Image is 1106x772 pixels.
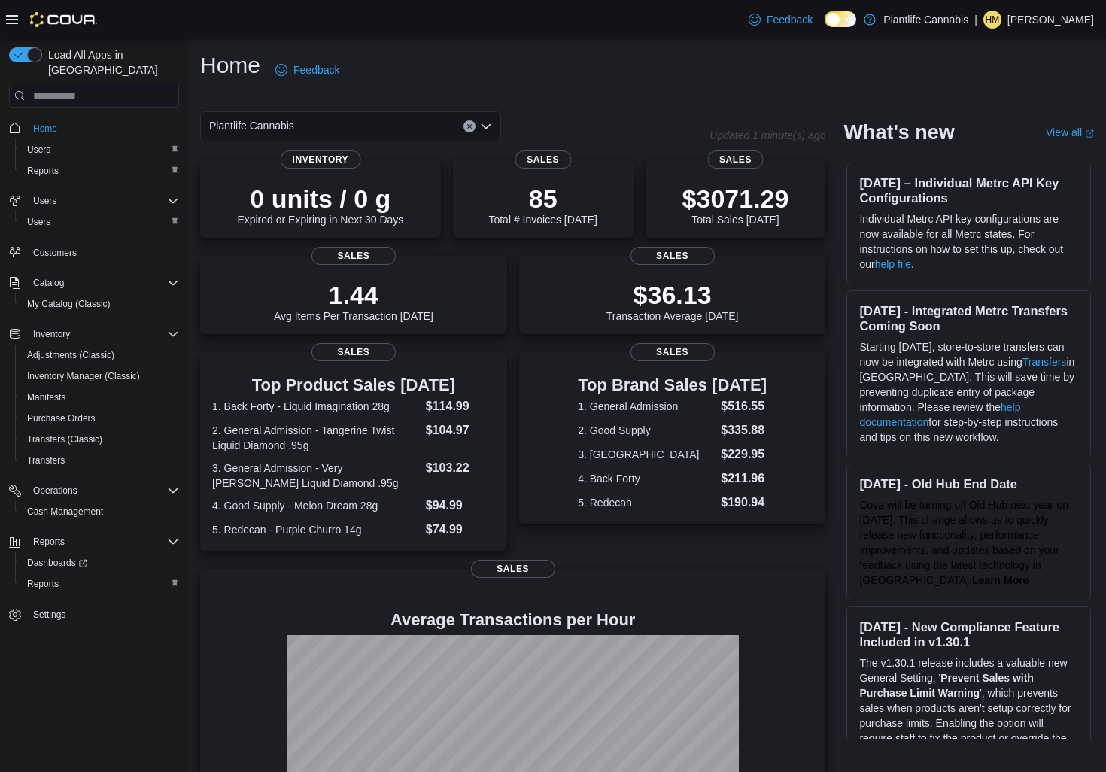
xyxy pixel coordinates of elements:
button: Reports [3,531,185,552]
span: My Catalog (Classic) [21,295,179,313]
dt: 4. Good Supply - Melon Dream 28g [212,498,420,513]
p: $3071.29 [682,184,789,214]
span: Users [27,144,50,156]
div: Total Sales [DATE] [682,184,789,226]
span: Inventory Manager (Classic) [27,370,140,382]
span: Reports [21,162,179,180]
span: Reports [27,165,59,177]
p: Updated 1 minute(s) ago [709,129,825,141]
button: Catalog [27,274,70,292]
a: Adjustments (Classic) [21,346,120,364]
dd: $103.22 [426,459,495,477]
span: Catalog [27,274,179,292]
span: Cova will be turning off Old Hub next year on [DATE]. This change allows us to quickly release ne... [859,499,1068,586]
dt: 4. Back Forty [578,471,715,486]
p: 1.44 [274,280,433,310]
span: Operations [27,482,179,500]
button: Transfers [15,450,185,471]
p: Individual Metrc API key configurations are now available for all Metrc states. For instructions ... [859,211,1078,272]
button: Manifests [15,387,185,408]
div: Expired or Expiring in Next 30 Days [237,184,403,226]
a: Learn More [972,574,1029,586]
span: Catalog [33,277,64,289]
button: Reports [15,160,185,181]
input: Dark Mode [825,11,856,27]
span: Inventory Manager (Classic) [21,367,179,385]
span: Transfers (Classic) [27,433,102,445]
span: Reports [27,533,179,551]
span: My Catalog (Classic) [27,298,111,310]
button: Catalog [3,272,185,293]
button: Settings [3,603,185,625]
a: Purchase Orders [21,409,102,427]
button: Open list of options [480,120,492,132]
button: Users [3,190,185,211]
dt: 3. General Admission - Very [PERSON_NAME] Liquid Diamond .95g [212,460,420,491]
button: Cash Management [15,501,185,522]
span: Customers [27,243,179,262]
dd: $335.88 [721,421,767,439]
span: Reports [27,578,59,590]
p: $36.13 [606,280,739,310]
span: Users [27,192,179,210]
div: Harper Mcnalley [983,11,1001,29]
span: Cash Management [21,503,179,521]
span: Manifests [27,391,65,403]
span: Transfers [27,454,65,467]
a: View allExternal link [1046,126,1094,138]
h3: [DATE] - New Compliance Feature Included in v1.30.1 [859,619,1078,649]
div: Transaction Average [DATE] [606,280,739,322]
a: Customers [27,244,83,262]
a: Feedback [743,5,819,35]
dd: $94.99 [426,497,495,515]
dt: 2. General Admission - Tangerine Twist Liquid Diamond .95g [212,423,420,453]
span: Dashboards [27,557,87,569]
p: 0 units / 0 g [237,184,403,214]
img: Cova [30,12,97,27]
button: Inventory [3,324,185,345]
span: Sales [707,150,764,169]
span: Users [27,216,50,228]
h3: [DATE] - Integrated Metrc Transfers Coming Soon [859,303,1078,333]
span: Transfers [21,451,179,470]
button: Users [15,211,185,233]
span: HM [986,11,1000,29]
span: Sales [630,247,715,265]
span: Users [33,195,56,207]
span: Settings [33,609,65,621]
a: help file [875,258,911,270]
h3: Top Product Sales [DATE] [212,376,495,394]
h1: Home [200,50,260,81]
a: Manifests [21,388,71,406]
p: | [974,11,977,29]
span: Users [21,213,179,231]
p: [PERSON_NAME] [1007,11,1094,29]
span: Load All Apps in [GEOGRAPHIC_DATA] [42,47,179,78]
a: Cash Management [21,503,109,521]
a: Inventory Manager (Classic) [21,367,146,385]
dd: $74.99 [426,521,495,539]
a: Reports [21,162,65,180]
dd: $211.96 [721,470,767,488]
span: Home [27,118,179,137]
h4: Average Transactions per Hour [212,611,813,629]
a: Dashboards [21,554,93,572]
dd: $516.55 [721,397,767,415]
svg: External link [1085,129,1094,138]
button: Inventory [27,325,76,343]
div: Total # Invoices [DATE] [488,184,597,226]
span: Reports [21,575,179,593]
span: Dark Mode [825,27,825,28]
a: My Catalog (Classic) [21,295,117,313]
h3: [DATE] – Individual Metrc API Key Configurations [859,175,1078,205]
a: Users [21,141,56,159]
span: Dashboards [21,554,179,572]
span: Adjustments (Classic) [27,349,114,361]
a: Reports [21,575,65,593]
dt: 1. General Admission [578,399,715,414]
dd: $114.99 [426,397,495,415]
span: Sales [630,343,715,361]
a: Transfers (Classic) [21,430,108,448]
span: Adjustments (Classic) [21,346,179,364]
